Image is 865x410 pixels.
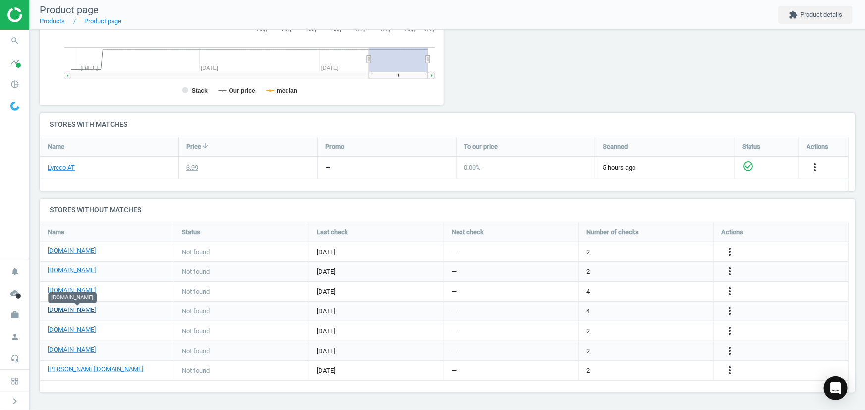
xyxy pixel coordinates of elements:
[48,365,143,374] a: [PERSON_NAME][DOMAIN_NAME]
[182,248,210,256] span: Not found
[724,305,736,317] i: more_vert
[724,265,736,278] button: more_vert
[586,248,590,256] span: 2
[317,366,436,375] span: [DATE]
[5,284,24,303] i: cloud_done
[40,199,855,222] h4: Stores without matches
[40,113,855,136] h4: Stores with matches
[10,102,19,111] img: wGWNvw8QSZomAAAAABJRU5ErkJggg==
[2,395,27,408] button: chevron_right
[182,366,210,375] span: Not found
[586,287,590,296] span: 4
[789,10,798,19] i: extension
[317,327,436,336] span: [DATE]
[452,287,457,296] span: —
[332,26,342,32] tspan: Aug
[724,325,736,337] i: more_vert
[724,285,736,297] i: more_vert
[182,347,210,356] span: Not found
[452,267,457,276] span: —
[381,26,391,32] tspan: Aug
[724,345,736,358] button: more_vert
[192,87,208,94] tspan: Stack
[48,306,96,314] a: [DOMAIN_NAME]
[317,228,348,237] span: Last check
[603,163,727,172] span: 5 hours ago
[48,286,96,295] a: [DOMAIN_NAME]
[182,287,210,296] span: Not found
[7,7,78,22] img: ajHJNr6hYgQAAAAASUVORK5CYII=
[317,287,436,296] span: [DATE]
[5,306,24,324] i: work
[48,246,96,255] a: [DOMAIN_NAME]
[48,325,96,334] a: [DOMAIN_NAME]
[603,142,628,151] span: Scanned
[84,17,121,25] a: Product page
[724,246,736,258] button: more_vert
[307,26,317,32] tspan: Aug
[48,345,96,354] a: [DOMAIN_NAME]
[586,347,590,356] span: 2
[182,267,210,276] span: Not found
[40,4,99,16] span: Product page
[229,87,256,94] tspan: Our price
[586,327,590,336] span: 2
[182,228,200,237] span: Status
[5,349,24,368] i: headset_mic
[452,248,457,256] span: —
[5,53,24,72] i: timeline
[182,327,210,336] span: Not found
[824,376,848,400] div: Open Intercom Messenger
[721,228,743,237] span: Actions
[724,364,736,376] i: more_vert
[5,31,24,50] i: search
[201,142,209,150] i: arrow_downward
[325,163,330,172] div: —
[425,26,435,32] tspan: Aug
[586,307,590,316] span: 4
[464,142,498,151] span: To our price
[452,228,484,237] span: Next check
[452,307,457,316] span: —
[356,26,366,32] tspan: Aug
[182,307,210,316] span: Not found
[724,246,736,257] i: more_vert
[807,142,828,151] span: Actions
[452,327,457,336] span: —
[9,395,21,407] i: chevron_right
[5,262,24,281] i: notifications
[724,345,736,357] i: more_vert
[48,266,96,275] a: [DOMAIN_NAME]
[277,87,297,94] tspan: median
[452,347,457,356] span: —
[724,285,736,298] button: more_vert
[724,325,736,338] button: more_vert
[186,163,198,172] div: 3.99
[48,163,75,172] a: Lyreco AT
[809,161,821,174] button: more_vert
[317,347,436,356] span: [DATE]
[586,366,590,375] span: 2
[186,142,201,151] span: Price
[40,17,65,25] a: Products
[778,6,853,24] button: extensionProduct details
[724,364,736,377] button: more_vert
[282,26,292,32] tspan: Aug
[742,160,754,172] i: check_circle_outline
[257,26,267,32] tspan: Aug
[317,307,436,316] span: [DATE]
[742,142,760,151] span: Status
[405,26,415,32] tspan: Aug
[317,267,436,276] span: [DATE]
[48,228,64,237] span: Name
[724,305,736,318] button: more_vert
[48,142,64,151] span: Name
[5,75,24,94] i: pie_chart_outlined
[317,248,436,256] span: [DATE]
[586,228,639,237] span: Number of checks
[586,267,590,276] span: 2
[452,366,457,375] span: —
[809,161,821,173] i: more_vert
[464,164,481,171] span: 0.00 %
